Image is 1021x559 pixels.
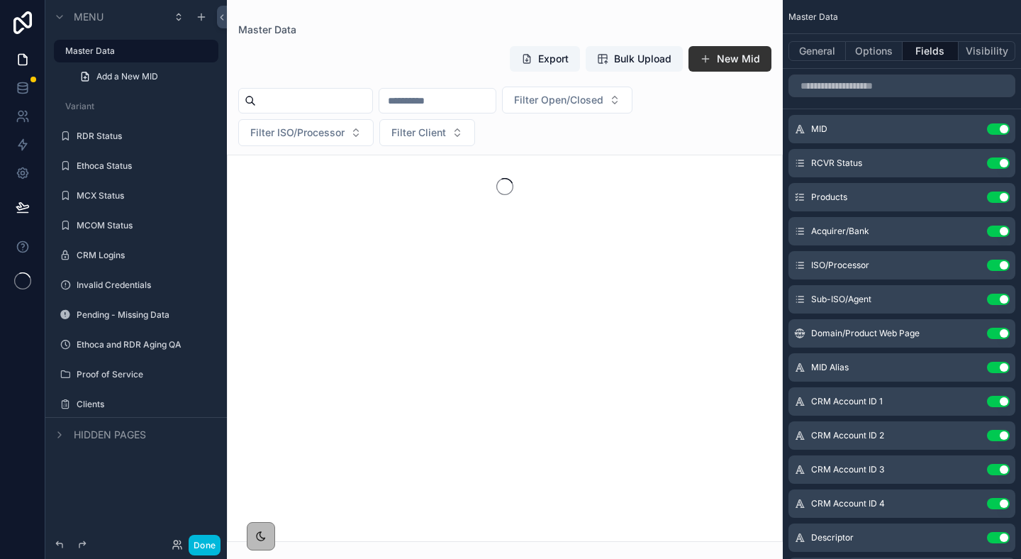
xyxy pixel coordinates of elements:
button: General [788,41,846,61]
button: Done [189,535,221,555]
span: Hidden pages [74,428,146,442]
span: ISO/Processor [811,260,869,271]
label: Master Data [65,45,210,57]
label: Ethoca and RDR Aging QA [77,339,210,350]
span: Products [811,192,847,203]
span: Master Data [788,11,838,23]
label: MCX Status [77,190,210,201]
label: Variant [65,101,210,112]
span: Descriptor [811,532,854,543]
span: MID Alias [811,362,849,373]
label: MCOM Status [77,220,210,231]
span: Sub-ISO/Agent [811,294,871,305]
span: Menu [74,10,104,24]
span: Acquirer/Bank [811,226,869,237]
span: MID [811,123,827,135]
label: Proof of Service [77,369,210,380]
button: Visibility [959,41,1015,61]
span: CRM Account ID 2 [811,430,884,441]
label: Pending - Missing Data [77,309,210,321]
a: Add a New MID [71,65,218,88]
span: CRM Account ID 3 [811,464,884,475]
button: Fields [903,41,959,61]
label: Clients [77,399,210,410]
label: RDR Status [77,131,210,142]
label: Invalid Credentials [77,279,210,291]
span: CRM Account ID 1 [811,396,883,407]
label: Ethoca Status [77,160,210,172]
span: Domain/Product Web Page [811,328,920,339]
span: Add a New MID [96,71,158,82]
button: Options [846,41,903,61]
label: CRM Logins [77,250,210,261]
span: CRM Account ID 4 [811,498,885,509]
span: RCVR Status [811,157,862,169]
